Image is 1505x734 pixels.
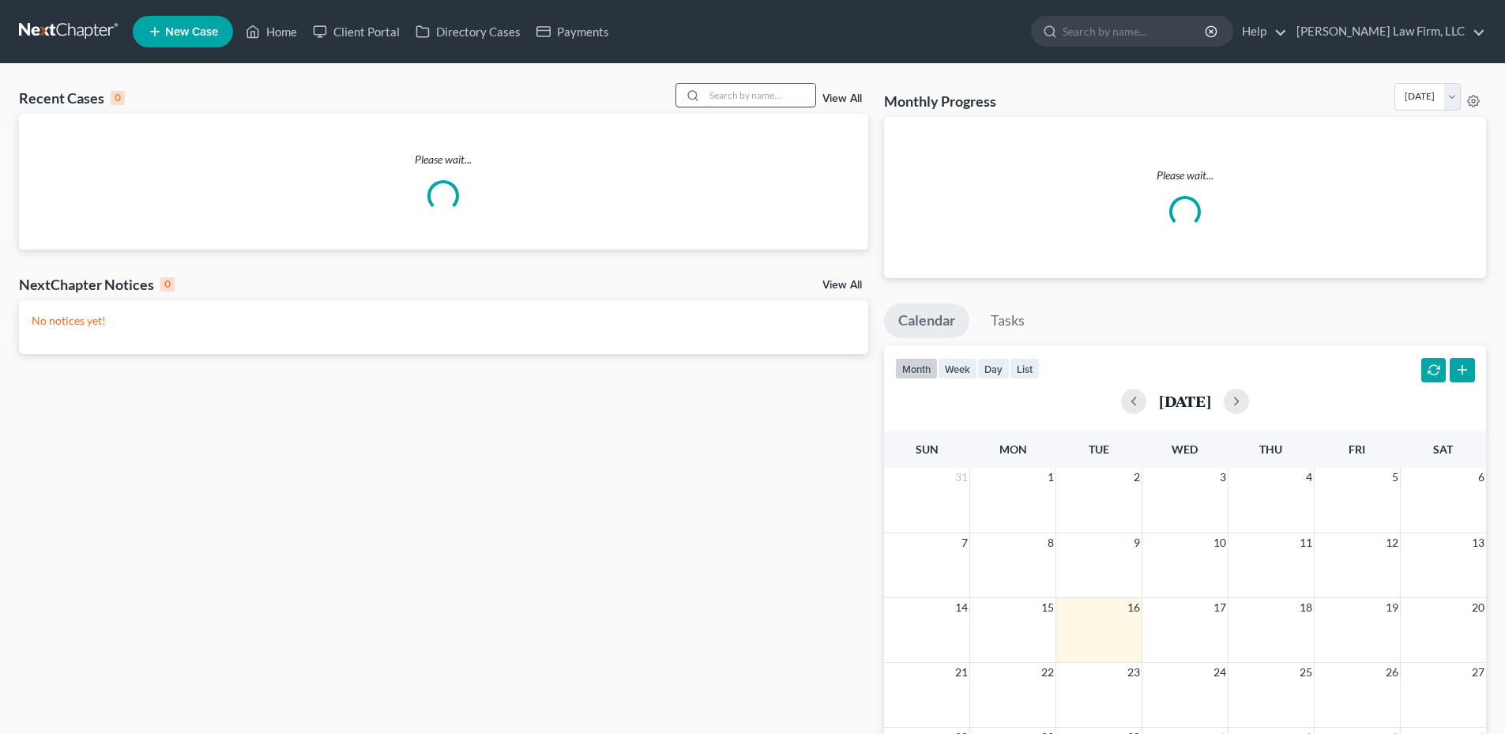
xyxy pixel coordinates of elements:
span: 20 [1470,598,1486,617]
a: Help [1234,17,1287,46]
a: Tasks [976,303,1039,338]
span: 2 [1132,468,1142,487]
span: 19 [1384,598,1400,617]
span: Mon [999,442,1027,456]
span: 3 [1218,468,1228,487]
span: Tue [1089,442,1109,456]
span: 24 [1212,663,1228,682]
span: 11 [1298,533,1314,552]
a: View All [822,280,862,291]
a: Client Portal [305,17,408,46]
span: 27 [1470,663,1486,682]
span: 10 [1212,533,1228,552]
h2: [DATE] [1159,393,1211,409]
button: month [895,358,938,379]
span: 4 [1304,468,1314,487]
div: 0 [160,277,175,292]
a: Payments [529,17,617,46]
span: 18 [1298,598,1314,617]
a: View All [822,93,862,104]
span: 1 [1046,468,1055,487]
p: No notices yet! [32,313,856,329]
span: Sun [916,442,939,456]
span: 31 [954,468,969,487]
div: Recent Cases [19,88,125,107]
div: 0 [111,91,125,105]
span: 7 [960,533,969,552]
span: Thu [1259,442,1282,456]
span: 14 [954,598,969,617]
button: list [1010,358,1040,379]
a: Directory Cases [408,17,529,46]
span: 22 [1040,663,1055,682]
a: Home [238,17,305,46]
a: Calendar [884,303,969,338]
button: week [938,358,977,379]
span: 26 [1384,663,1400,682]
input: Search by name... [705,84,815,107]
span: 9 [1132,533,1142,552]
button: day [977,358,1010,379]
span: Sat [1433,442,1453,456]
input: Search by name... [1063,17,1207,46]
span: 16 [1126,598,1142,617]
p: Please wait... [19,152,868,168]
span: New Case [165,26,218,38]
span: 8 [1046,533,1055,552]
h3: Monthly Progress [884,92,996,111]
span: 13 [1470,533,1486,552]
div: NextChapter Notices [19,275,175,294]
span: Wed [1172,442,1198,456]
a: [PERSON_NAME] Law Firm, LLC [1289,17,1485,46]
span: 25 [1298,663,1314,682]
span: 5 [1390,468,1400,487]
span: Fri [1349,442,1365,456]
span: 23 [1126,663,1142,682]
span: 6 [1477,468,1486,487]
span: 21 [954,663,969,682]
span: 12 [1384,533,1400,552]
span: 15 [1040,598,1055,617]
span: 17 [1212,598,1228,617]
p: Please wait... [897,168,1473,183]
